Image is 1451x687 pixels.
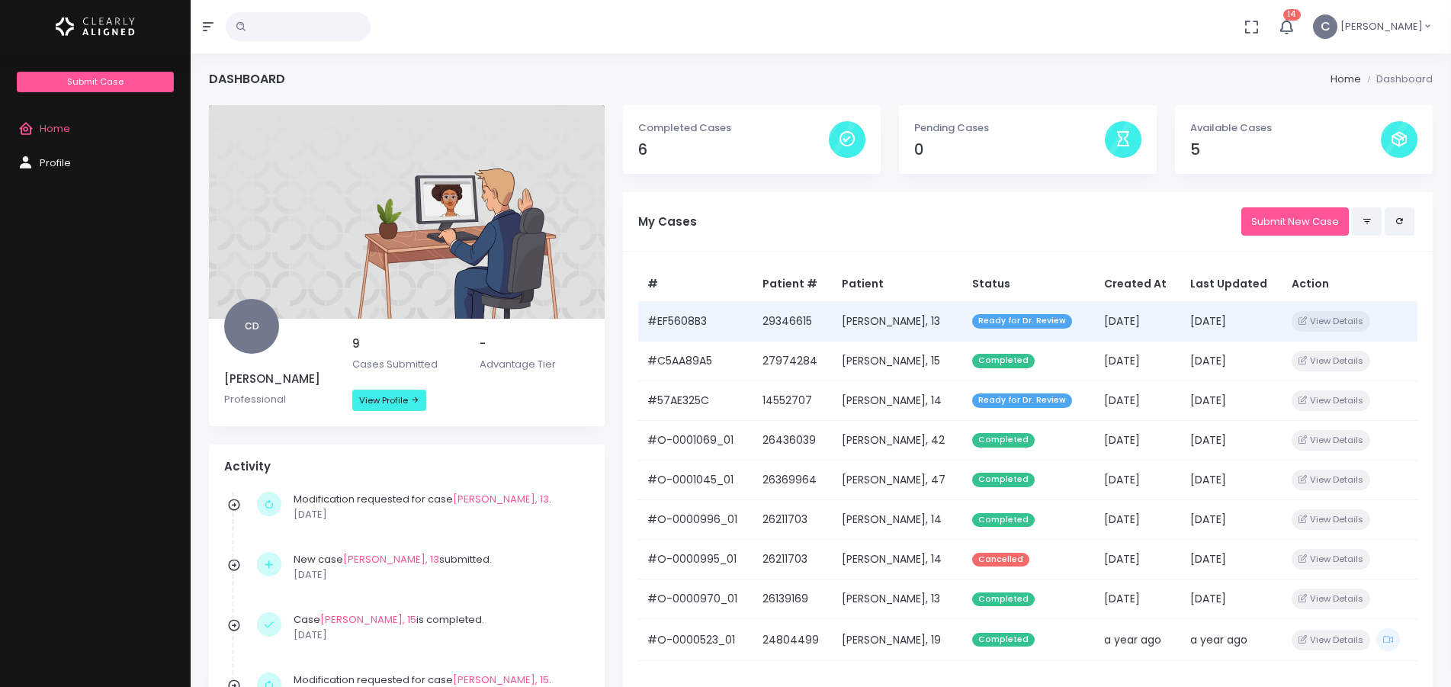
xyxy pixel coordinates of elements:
[1181,301,1282,341] td: [DATE]
[833,579,962,619] td: [PERSON_NAME], 13
[40,121,70,136] span: Home
[963,267,1095,302] th: Status
[753,381,833,421] td: 14552707
[352,390,426,411] a: View Profile
[224,299,279,354] span: CD
[1292,311,1370,332] button: View Details
[753,461,833,500] td: 26369964
[1095,301,1181,341] td: [DATE]
[294,492,582,522] div: Modification requested for case .
[294,628,582,643] p: [DATE]
[1095,619,1181,660] td: a year ago
[453,492,549,506] a: [PERSON_NAME], 13
[638,421,753,461] td: #O-0001069_01
[753,500,833,540] td: 26211703
[224,460,589,474] h4: Activity
[1361,72,1433,87] li: Dashboard
[753,421,833,461] td: 26436039
[638,579,753,619] td: #O-0000970_01
[1331,72,1361,87] li: Home
[1292,509,1370,530] button: View Details
[67,75,124,88] span: Submit Case
[638,267,753,302] th: #
[1181,500,1282,540] td: [DATE]
[1181,421,1282,461] td: [DATE]
[1292,630,1370,650] button: View Details
[972,592,1035,607] span: Completed
[753,301,833,341] td: 29346615
[1292,470,1370,490] button: View Details
[224,372,334,386] h5: [PERSON_NAME]
[1181,381,1282,421] td: [DATE]
[1190,120,1381,136] p: Available Cases
[753,341,833,380] td: 27974284
[352,337,462,351] h5: 9
[833,619,962,660] td: [PERSON_NAME], 19
[833,267,962,302] th: Patient
[209,72,285,86] h4: Dashboard
[833,540,962,579] td: [PERSON_NAME], 14
[972,354,1035,368] span: Completed
[294,507,582,522] p: [DATE]
[638,141,829,159] h4: 6
[638,540,753,579] td: #O-0000995_01
[480,337,589,351] h5: -
[833,341,962,380] td: [PERSON_NAME], 15
[833,500,962,540] td: [PERSON_NAME], 14
[638,215,1241,229] h5: My Cases
[753,540,833,579] td: 26211703
[1181,341,1282,380] td: [DATE]
[914,141,1105,159] h4: 0
[638,341,753,380] td: #C5AA89A5
[1292,549,1370,570] button: View Details
[480,357,589,372] p: Advantage Tier
[972,433,1035,448] span: Completed
[1181,461,1282,500] td: [DATE]
[833,301,962,341] td: [PERSON_NAME], 13
[1181,540,1282,579] td: [DATE]
[833,381,962,421] td: [PERSON_NAME], 14
[320,612,416,627] a: [PERSON_NAME], 15
[56,11,135,43] img: Logo Horizontal
[343,552,439,567] a: [PERSON_NAME], 13
[40,156,71,170] span: Profile
[638,301,753,341] td: #EF5608B3
[1340,19,1423,34] span: [PERSON_NAME]
[1095,341,1181,380] td: [DATE]
[1181,579,1282,619] td: [DATE]
[294,552,582,582] div: New case submitted.
[1095,500,1181,540] td: [DATE]
[833,461,962,500] td: [PERSON_NAME], 47
[1282,267,1417,302] th: Action
[1241,207,1349,236] a: Submit New Case
[453,673,549,687] a: [PERSON_NAME], 15
[1292,430,1370,451] button: View Details
[972,473,1035,487] span: Completed
[753,619,833,660] td: 24804499
[17,72,173,92] a: Submit Case
[294,567,582,583] p: [DATE]
[1181,267,1282,302] th: Last Updated
[833,421,962,461] td: [PERSON_NAME], 42
[1283,9,1301,21] span: 14
[638,500,753,540] td: #O-0000996_01
[1313,14,1337,39] span: C
[1292,351,1370,371] button: View Details
[1095,267,1181,302] th: Created At
[753,267,833,302] th: Patient #
[352,357,462,372] p: Cases Submitted
[1190,141,1381,159] h4: 5
[1095,381,1181,421] td: [DATE]
[972,553,1029,567] span: Cancelled
[294,612,582,642] div: Case is completed.
[914,120,1105,136] p: Pending Cases
[638,461,753,500] td: #O-0001045_01
[753,579,833,619] td: 26139169
[1181,619,1282,660] td: a year ago
[972,314,1072,329] span: Ready for Dr. Review
[638,619,753,660] td: #O-0000523_01
[1292,589,1370,609] button: View Details
[1095,540,1181,579] td: [DATE]
[972,633,1035,647] span: Completed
